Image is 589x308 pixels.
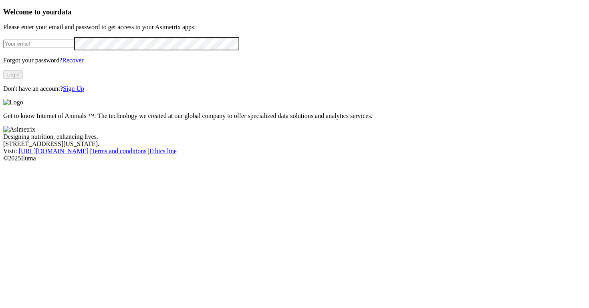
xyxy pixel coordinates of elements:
input: Your email [3,40,74,48]
p: Get to know Internet of Animals ™. The technology we created at our global company to offer speci... [3,112,586,120]
a: Ethics line [149,148,177,154]
div: Designing nutrition, enhancing lives. [3,133,586,140]
a: Recover [62,57,83,64]
p: Don't have an account? [3,85,586,92]
p: Please enter your email and password to get access to your Asimetrix apps: [3,24,586,31]
img: Asimetrix [3,126,35,133]
div: Visit : | | [3,148,586,155]
button: Login [3,70,23,79]
h3: Welcome to your [3,8,586,16]
span: data [57,8,71,16]
a: [URL][DOMAIN_NAME] [19,148,89,154]
div: © 2025 Iluma [3,155,586,162]
p: Forgot your password? [3,57,586,64]
a: Terms and conditions [91,148,147,154]
img: Logo [3,99,23,106]
div: [STREET_ADDRESS][US_STATE]. [3,140,586,148]
a: Sign Up [63,85,84,92]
